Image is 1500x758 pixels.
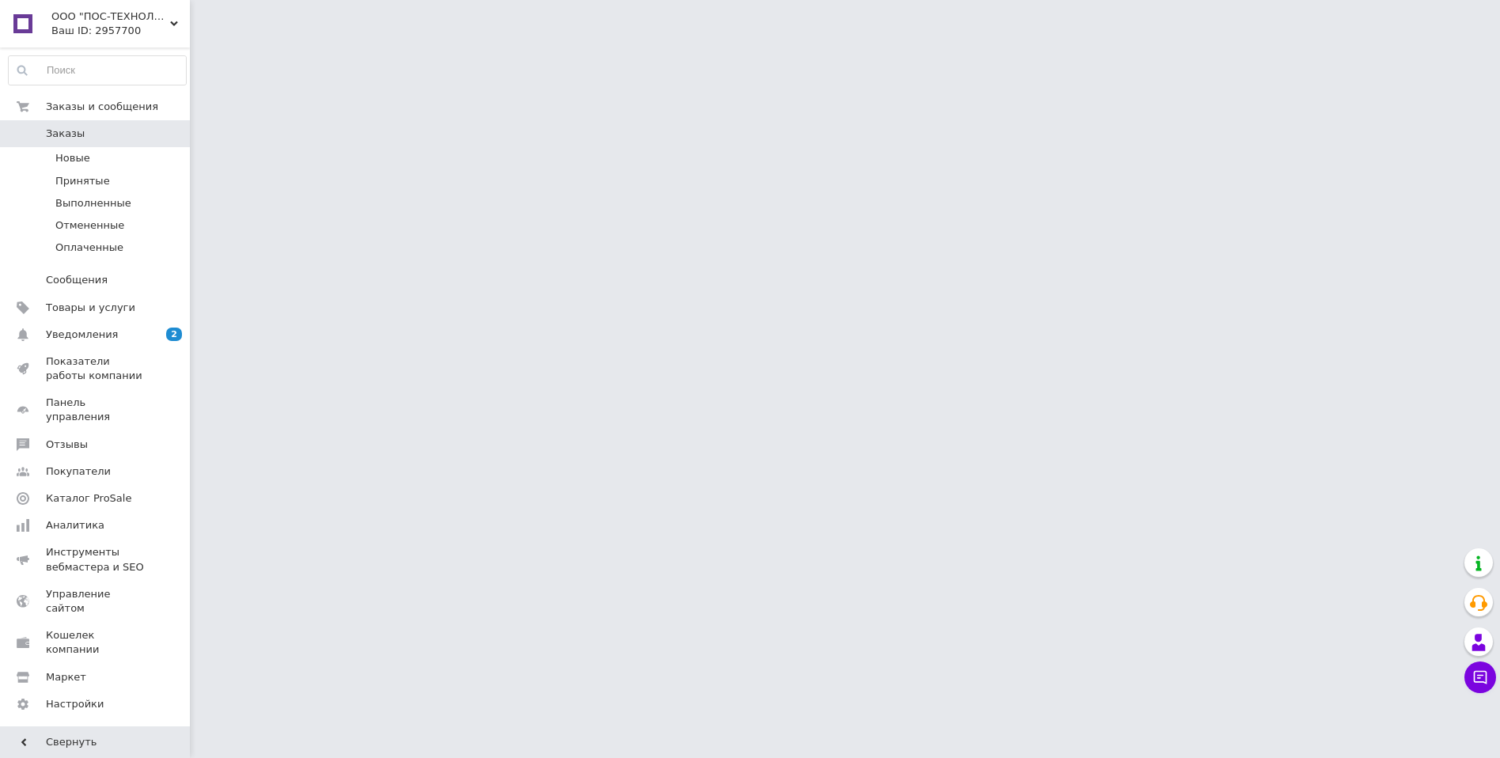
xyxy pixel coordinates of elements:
[55,218,124,233] span: Отмененные
[166,328,182,341] span: 2
[46,545,146,574] span: Инструменты вебмастера и SEO
[55,174,110,188] span: Принятые
[46,438,88,452] span: Отзывы
[46,464,111,479] span: Покупатели
[55,196,131,210] span: Выполненные
[46,100,158,114] span: Заказы и сообщения
[46,518,104,532] span: Аналитика
[46,491,131,506] span: Каталог ProSale
[9,56,186,85] input: Поиск
[46,670,86,684] span: Маркет
[46,628,146,657] span: Кошелек компании
[51,24,190,38] div: Ваш ID: 2957700
[46,328,118,342] span: Уведомления
[46,301,135,315] span: Товары и услуги
[46,127,85,141] span: Заказы
[46,396,146,424] span: Панель управления
[55,241,123,255] span: Оплаченные
[46,697,104,711] span: Настройки
[46,273,108,287] span: Сообщения
[55,151,90,165] span: Новые
[1464,661,1496,693] button: Чат с покупателем
[51,9,170,24] span: ООО "ПОС-ТЕХНОЛОДЖИ", ТМ iPOS-Print
[46,587,146,616] span: Управление сайтом
[46,354,146,383] span: Показатели работы компании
